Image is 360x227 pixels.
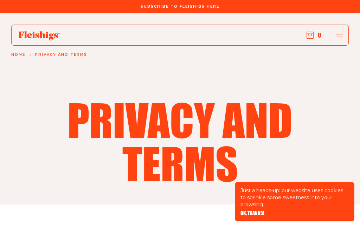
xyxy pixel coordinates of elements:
[240,211,264,216] button: OK, THANKS!
[28,98,332,185] h1: Privacy and terms
[35,53,87,57] a: Privacy and terms
[240,187,349,208] p: Just a heads-up: our website uses cookies to sprinkle some sweetness into your browsing.
[139,5,221,8] a: Subscribe To Fleishigs Here
[307,31,321,39] button: 0
[11,53,25,57] a: Home
[141,5,219,9] span: Subscribe To Fleishigs Here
